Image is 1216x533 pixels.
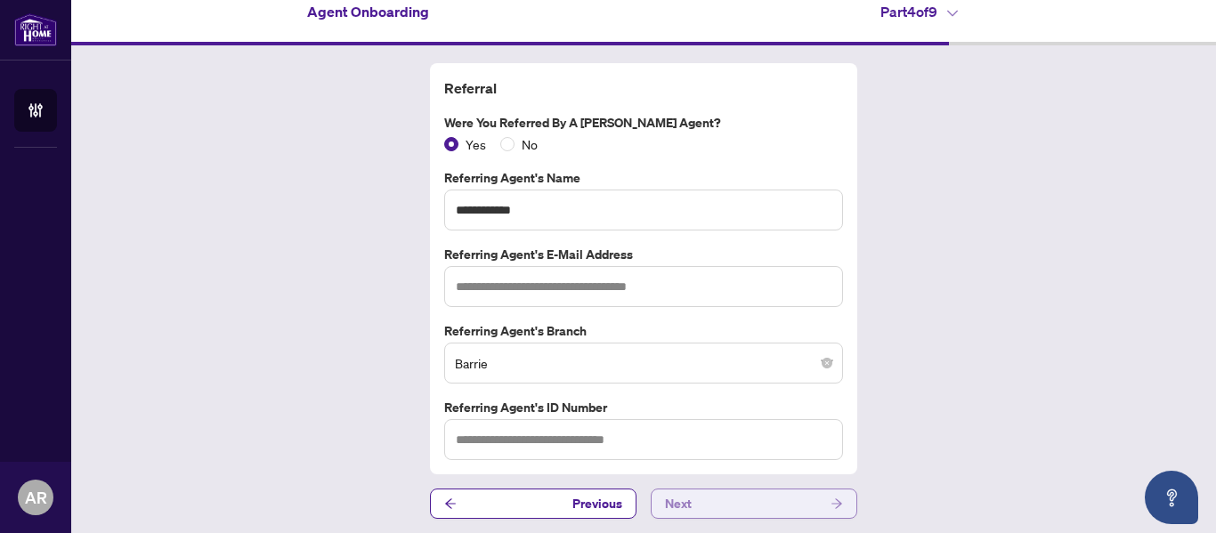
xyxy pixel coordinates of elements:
[572,489,622,518] span: Previous
[515,134,545,154] span: No
[14,13,57,46] img: logo
[444,321,843,341] label: Referring Agent's Branch
[444,497,457,510] span: arrow-left
[444,168,843,188] label: Referring Agent's Name
[307,1,429,22] h4: Agent Onboarding
[444,398,843,417] label: Referring Agent's ID Number
[1145,471,1198,524] button: Open asap
[444,113,843,133] label: Were you referred by a [PERSON_NAME] Agent?
[880,1,958,22] h4: Part 4 of 9
[430,489,636,519] button: Previous
[444,245,843,264] label: Referring Agent's E-Mail Address
[444,77,843,99] h4: Referral
[831,497,843,510] span: arrow-right
[665,489,692,518] span: Next
[822,358,832,368] span: close-circle
[651,489,857,519] button: Next
[25,485,47,510] span: AR
[455,346,832,380] span: Barrie
[458,134,493,154] span: Yes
